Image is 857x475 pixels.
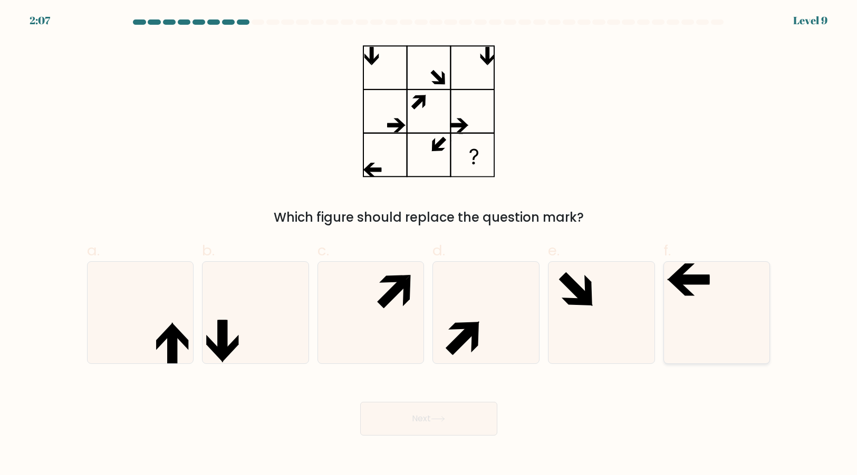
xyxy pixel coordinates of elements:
[360,402,497,436] button: Next
[317,240,329,261] span: c.
[30,13,50,28] div: 2:07
[663,240,671,261] span: f.
[432,240,445,261] span: d.
[93,208,764,227] div: Which figure should replace the question mark?
[793,13,827,28] div: Level 9
[548,240,560,261] span: e.
[87,240,100,261] span: a.
[202,240,215,261] span: b.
